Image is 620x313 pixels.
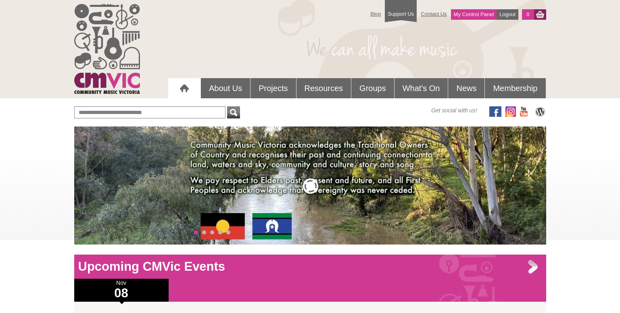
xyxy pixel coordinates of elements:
[201,78,250,98] a: About Us
[417,7,451,21] a: Contact Us
[74,4,140,94] img: cmvic_logo.png
[485,78,545,98] a: Membership
[74,279,169,302] div: Nov
[505,106,516,117] img: icon-instagram.png
[451,9,497,20] a: My Control Panel
[448,78,484,98] a: News
[74,259,546,275] h1: Upcoming CMVic Events
[351,78,394,98] a: Groups
[534,106,546,117] img: CMVic Blog
[431,106,477,114] span: Get social with us!
[395,78,448,98] a: What's On
[497,9,518,20] a: Logout
[366,7,385,21] a: Blog
[251,78,296,98] a: Projects
[522,9,534,20] a: 0
[74,287,169,300] h1: 08
[296,78,351,98] a: Resources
